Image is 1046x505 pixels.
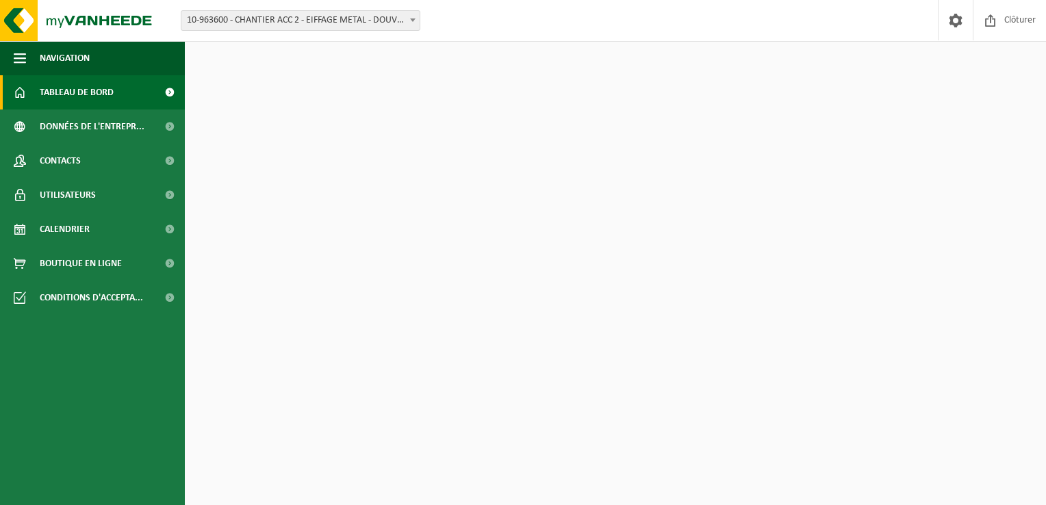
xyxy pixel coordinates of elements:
span: Boutique en ligne [40,246,122,281]
span: 10-963600 - CHANTIER ACC 2 - EIFFAGE METAL - DOUVRIN [181,11,420,30]
span: Calendrier [40,212,90,246]
span: 10-963600 - CHANTIER ACC 2 - EIFFAGE METAL - DOUVRIN [181,10,420,31]
span: Navigation [40,41,90,75]
span: Contacts [40,144,81,178]
span: Conditions d'accepta... [40,281,143,315]
span: Utilisateurs [40,178,96,212]
span: Données de l'entrepr... [40,109,144,144]
span: Tableau de bord [40,75,114,109]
